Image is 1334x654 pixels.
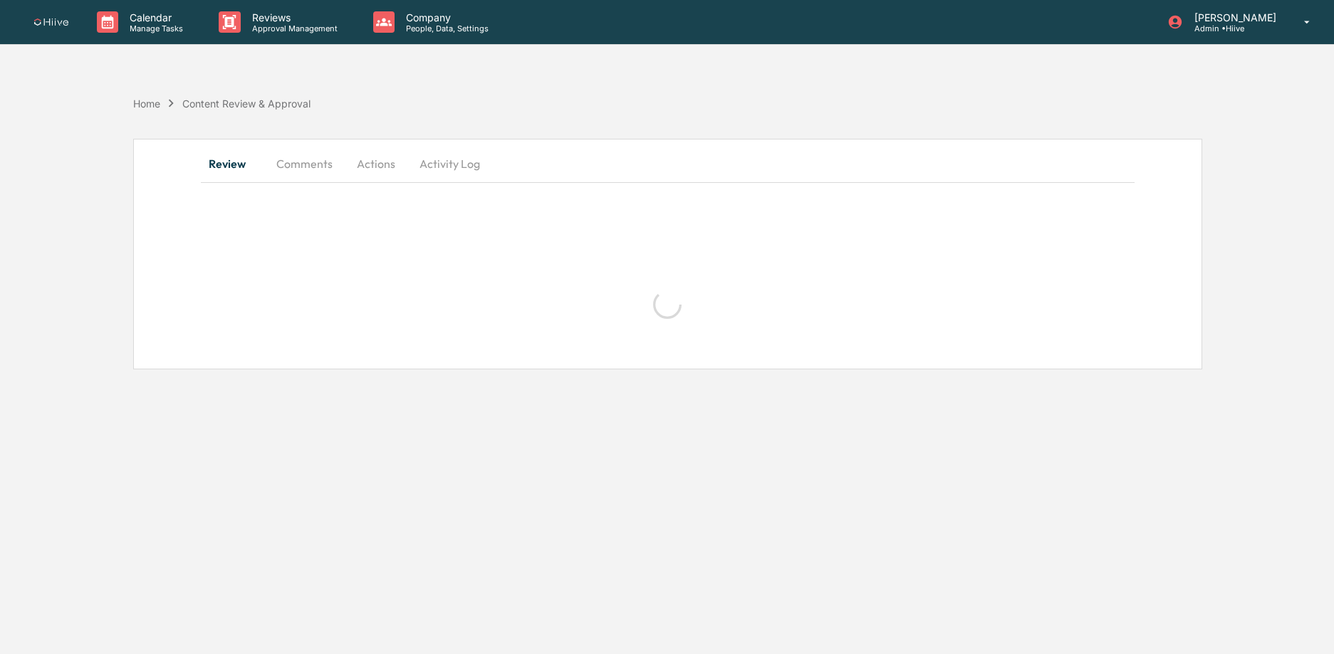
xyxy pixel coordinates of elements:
button: Actions [344,147,408,181]
p: Reviews [241,11,345,23]
p: Manage Tasks [118,23,190,33]
button: Comments [265,147,344,181]
p: Approval Management [241,23,345,33]
img: logo [34,19,68,26]
button: Review [201,147,265,181]
p: People, Data, Settings [395,23,496,33]
button: Activity Log [408,147,491,181]
div: secondary tabs example [201,147,1135,181]
p: Company [395,11,496,23]
div: Content Review & Approval [182,97,311,110]
p: Calendar [118,11,190,23]
p: [PERSON_NAME] [1183,11,1283,23]
p: Admin • Hiive [1183,23,1283,33]
div: Home [133,97,160,110]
